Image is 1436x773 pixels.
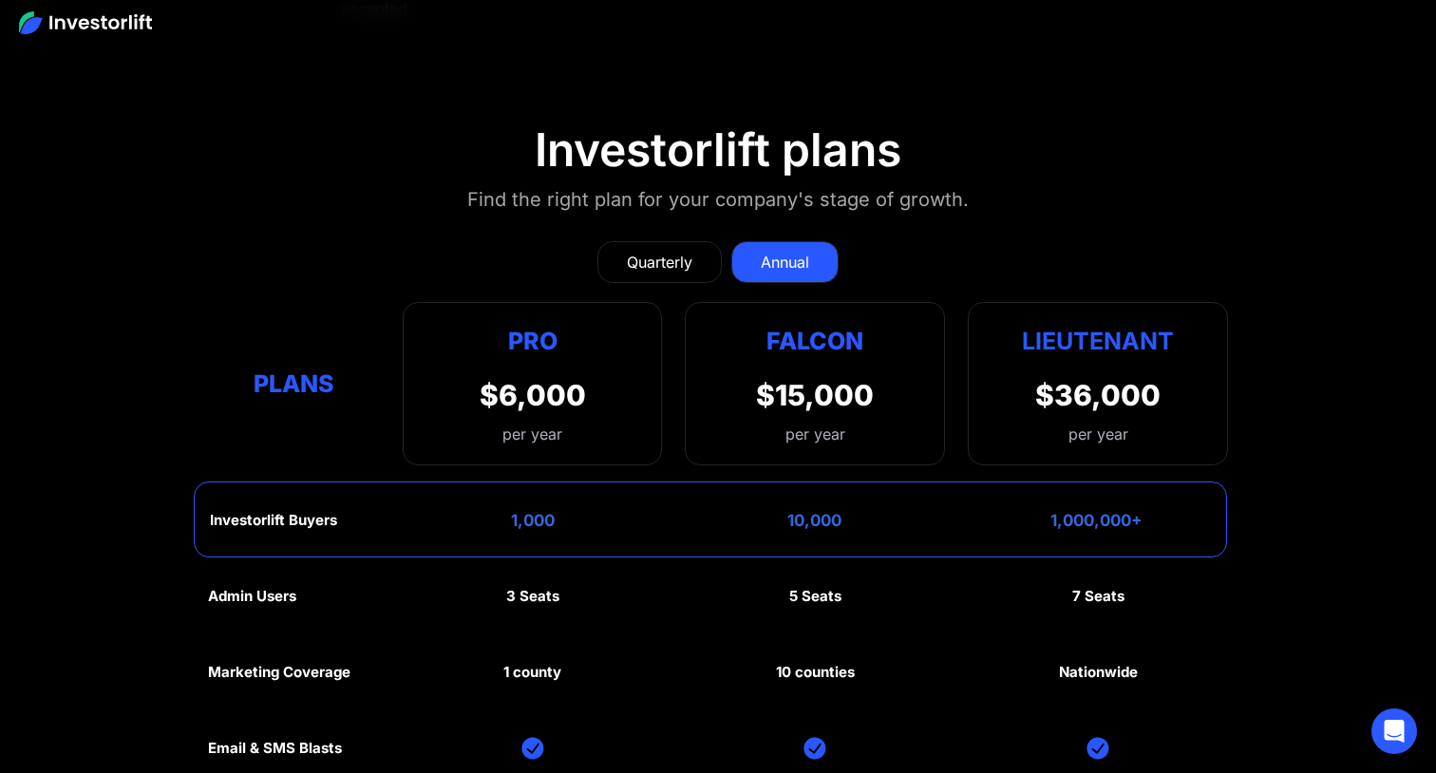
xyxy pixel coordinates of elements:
div: per year [480,423,586,445]
div: Falcon [766,322,863,359]
div: Find the right plan for your company's stage of growth. [467,184,969,215]
div: Nationwide [1059,664,1138,681]
div: Annual [761,251,809,273]
div: 7 Seats [1072,588,1124,605]
div: 3 Seats [506,588,559,605]
div: Admin Users [208,588,296,605]
div: Marketing Coverage [208,664,350,681]
div: $6,000 [480,378,586,412]
div: per year [785,423,845,445]
strong: Lieutenant [1022,327,1174,355]
div: per year [1068,423,1128,445]
div: 1,000 [511,511,555,530]
div: Investorlift Buyers [210,512,337,529]
div: 10 counties [776,664,855,681]
div: 1,000,000+ [1050,511,1143,530]
div: Plans [208,366,380,403]
div: 5 Seats [789,588,841,605]
div: Quarterly [627,251,692,273]
div: 10,000 [787,511,841,530]
div: Investorlift plans [535,123,901,178]
div: Pro [480,322,586,359]
div: Open Intercom Messenger [1371,708,1417,754]
div: 1 county [503,664,561,681]
div: Email & SMS Blasts [208,740,342,757]
div: $15,000 [756,378,874,412]
div: $36,000 [1035,378,1161,412]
